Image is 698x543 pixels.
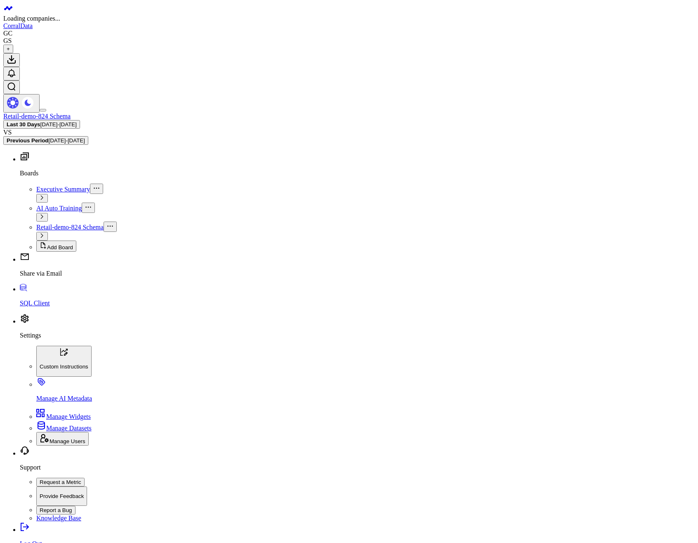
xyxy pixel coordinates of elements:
[20,170,695,177] p: Boards
[36,224,104,231] a: Retail-demo-824 Schema
[36,506,75,515] button: Report a Bug
[3,37,12,45] div: GS
[3,22,33,29] a: CorralData
[36,395,695,402] p: Manage AI Metadata
[36,413,91,420] a: Manage Widgets
[3,129,695,136] div: VS
[36,432,89,446] button: Manage Users
[3,80,20,94] button: Open search
[36,205,82,212] a: AI Auto Training
[3,45,13,53] button: +
[36,425,92,432] a: Manage Datasets
[20,300,695,307] p: SQL Client
[40,364,88,370] p: Custom Instructions
[36,186,90,193] a: Executive Summary
[7,121,40,127] b: Last 30 Days
[20,332,695,339] p: Settings
[3,113,71,120] a: Retail-demo-824 Schema
[3,15,695,22] div: Loading companies...
[36,478,85,486] button: Request a Metric
[50,438,85,444] span: Manage Users
[36,381,695,402] a: Manage AI Metadata
[3,120,80,129] button: Last 30 Days[DATE]-[DATE]
[7,137,48,144] b: Previous Period
[46,425,92,432] span: Manage Datasets
[3,136,88,145] button: Previous Period[DATE]-[DATE]
[3,30,12,37] div: GC
[20,270,695,277] p: Share via Email
[20,464,695,471] p: Support
[48,137,85,144] span: [DATE] - [DATE]
[36,515,81,522] a: Knowledge Base
[36,486,87,506] button: Provide Feedback
[7,46,10,52] span: +
[40,121,77,127] span: [DATE] - [DATE]
[46,413,91,420] span: Manage Widgets
[40,493,84,499] p: Provide Feedback
[36,346,92,377] button: Custom Instructions
[36,241,76,252] button: Add Board
[20,286,695,307] a: SQL Client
